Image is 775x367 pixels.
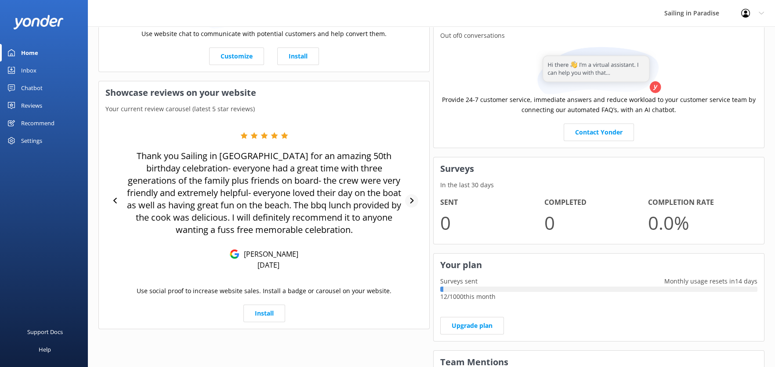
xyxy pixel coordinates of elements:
[440,292,757,302] p: 12 / 1000 this month
[243,305,285,322] a: Install
[434,254,764,276] h3: Your plan
[544,197,648,208] h4: Completed
[440,197,544,208] h4: Sent
[535,47,663,95] img: assistant...
[440,208,544,237] p: 0
[277,47,319,65] a: Install
[257,260,279,270] p: [DATE]
[648,208,752,237] p: 0.0 %
[544,208,648,237] p: 0
[440,317,504,334] a: Upgrade plan
[434,31,764,40] p: Out of 0 conversations
[99,81,429,104] h3: Showcase reviews on your website
[239,249,298,259] p: [PERSON_NAME]
[123,150,405,236] p: Thank you Sailing in [GEOGRAPHIC_DATA] for an amazing 50th birthday celebration- everyone had a g...
[39,341,51,358] div: Help
[658,276,764,286] p: Monthly usage resets in 14 days
[21,97,42,114] div: Reviews
[21,62,36,79] div: Inbox
[21,132,42,149] div: Settings
[648,197,752,208] h4: Completion Rate
[13,15,64,29] img: yonder-white-logo.png
[434,157,764,180] h3: Surveys
[21,79,43,97] div: Chatbot
[434,276,484,286] p: Surveys sent
[27,323,63,341] div: Support Docs
[99,104,429,114] p: Your current review carousel (latest 5 star reviews)
[209,47,264,65] a: Customize
[21,114,54,132] div: Recommend
[141,29,387,39] p: Use website chat to communicate with potential customers and help convert them.
[564,124,634,141] a: Contact Yonder
[440,95,757,115] p: Provide 24-7 customer service, immediate answers and reduce workload to your customer service tea...
[230,249,239,259] img: Google Reviews
[137,286,391,296] p: Use social proof to increase website sales. Install a badge or carousel on your website.
[21,44,38,62] div: Home
[434,180,764,190] p: In the last 30 days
